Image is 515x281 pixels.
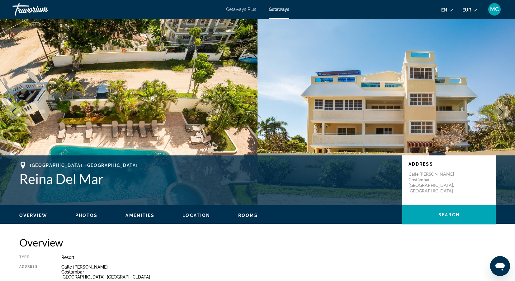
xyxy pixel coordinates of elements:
[19,255,46,260] div: Type
[19,236,496,249] h2: Overview
[61,255,496,260] div: Resort
[19,213,47,218] button: Overview
[19,171,396,187] h1: Reina Del Mar
[402,205,496,224] button: Search
[441,7,447,12] span: en
[409,171,458,194] p: Calle [PERSON_NAME] Costámbar [GEOGRAPHIC_DATA], [GEOGRAPHIC_DATA]
[19,265,46,279] div: Address
[438,212,460,217] span: Search
[226,7,256,12] a: Getaways Plus
[462,5,477,14] button: Change currency
[238,213,258,218] button: Rooms
[269,7,289,12] a: Getaways
[125,213,154,218] button: Amenities
[486,3,503,16] button: User Menu
[493,104,509,120] button: Next image
[409,162,489,167] p: Address
[6,104,22,120] button: Previous image
[12,1,75,17] a: Travorium
[30,163,138,168] span: [GEOGRAPHIC_DATA], [GEOGRAPHIC_DATA]
[490,6,499,12] span: MC
[490,256,510,276] iframe: Bouton de lancement de la fenêtre de messagerie
[182,213,210,218] button: Location
[462,7,471,12] span: EUR
[441,5,453,14] button: Change language
[75,213,98,218] button: Photos
[61,265,496,279] div: Calle [PERSON_NAME] Costámbar [GEOGRAPHIC_DATA], [GEOGRAPHIC_DATA]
